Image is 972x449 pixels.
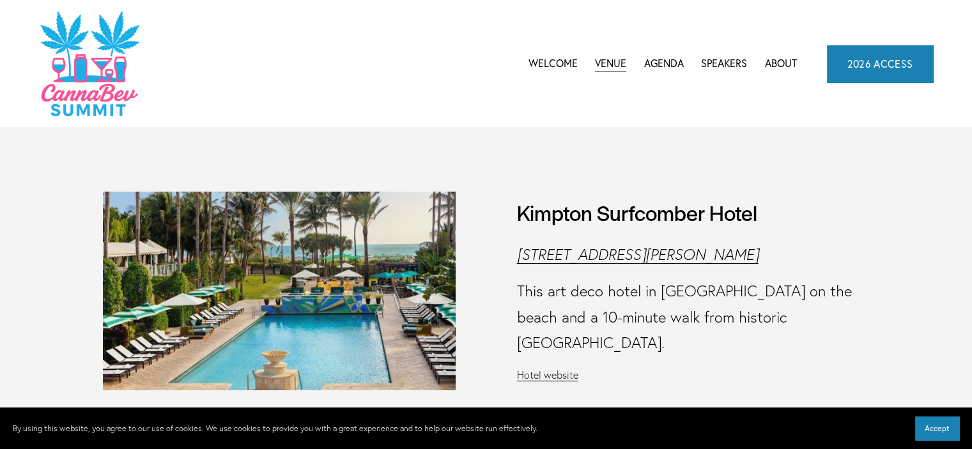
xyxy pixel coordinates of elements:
a: Venue [595,54,626,73]
p: This art deco hotel in [GEOGRAPHIC_DATA] on the beach and a 10-minute walk from historic [GEOGRAP... [517,278,870,356]
p: By using this website, you agree to our use of cookies. We use cookies to provide you with a grea... [13,422,537,436]
a: Hotel website [517,369,578,381]
button: Accept [915,416,959,440]
a: folder dropdown [644,54,684,73]
a: About [764,54,796,73]
span: Accept [925,423,950,433]
h3: Kimpton Surfcomber Hotel [517,197,757,227]
span: Agenda [644,55,684,72]
a: Welcome [528,54,578,73]
a: 2026 ACCESS [827,45,934,82]
a: [STREET_ADDRESS][PERSON_NAME] [517,245,759,264]
a: Speakers [701,54,747,73]
img: CannaDataCon [39,10,139,118]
